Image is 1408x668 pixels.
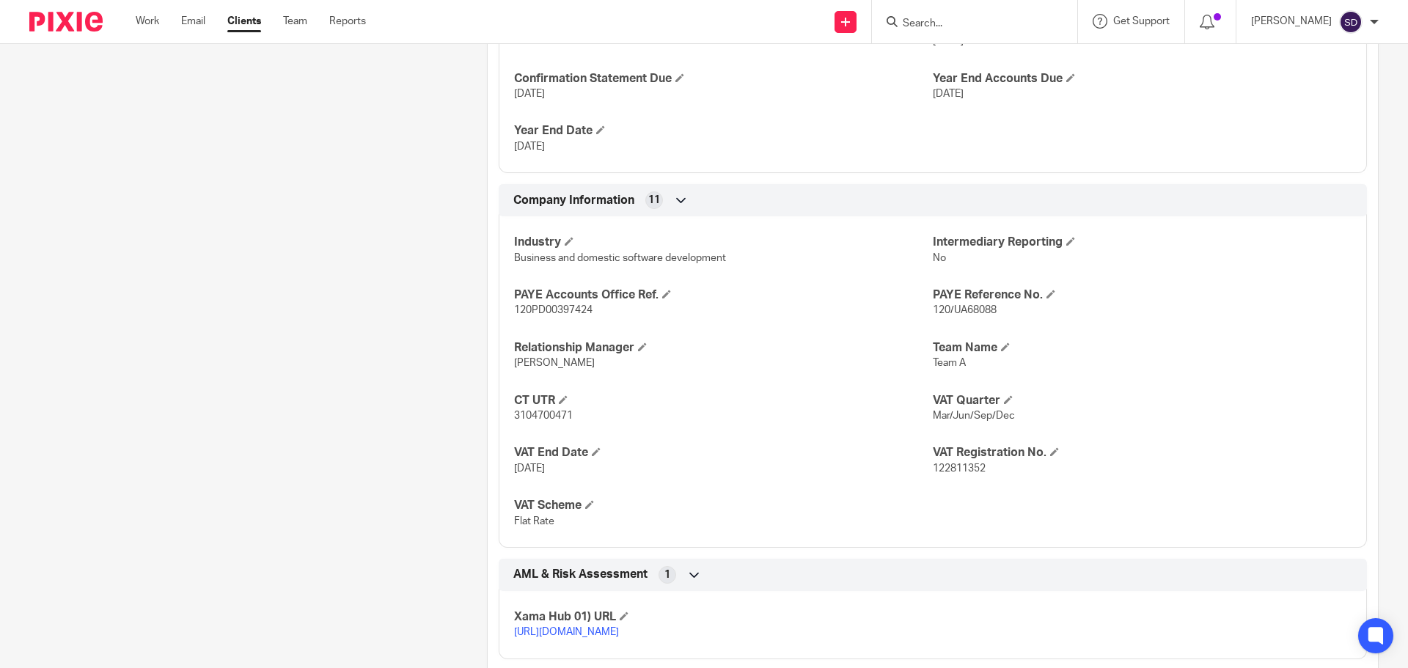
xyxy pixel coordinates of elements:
a: [URL][DOMAIN_NAME] [514,627,619,637]
span: 11 [648,193,660,208]
input: Search [901,18,1033,31]
span: 120/UA68088 [933,305,997,315]
span: Team A [933,358,966,368]
h4: PAYE Reference No. [933,287,1352,303]
span: Company Information [513,193,634,208]
img: svg%3E [1339,10,1363,34]
h4: Xama Hub 01) URL [514,609,933,625]
h4: PAYE Accounts Office Ref. [514,287,933,303]
h4: CT UTR [514,393,933,408]
h4: VAT End Date [514,445,933,460]
a: Email [181,14,205,29]
span: [PERSON_NAME] [514,358,595,368]
h4: Industry [514,235,933,250]
a: Work [136,14,159,29]
span: [DATE] [514,89,545,99]
span: [DATE] [933,89,964,99]
span: Mar/Jun/Sep/Dec [933,411,1015,421]
span: Flat Rate [514,516,554,526]
h4: VAT Scheme [514,498,933,513]
p: [PERSON_NAME] [1251,14,1332,29]
h4: Year End Date [514,123,933,139]
span: 3104700471 [514,411,573,421]
span: [DATE] [514,463,545,474]
a: Team [283,14,307,29]
a: Reports [329,14,366,29]
h4: Year End Accounts Due [933,71,1352,87]
span: No [933,253,946,263]
h4: Relationship Manager [514,340,933,356]
h4: VAT Quarter [933,393,1352,408]
h4: Intermediary Reporting [933,235,1352,250]
span: 120PD00397424 [514,305,593,315]
img: Pixie [29,12,103,32]
h4: Team Name [933,340,1352,356]
span: 1 [664,568,670,582]
span: [DATE] [514,142,545,152]
h4: Confirmation Statement Due [514,71,933,87]
a: Clients [227,14,261,29]
h4: VAT Registration No. [933,445,1352,460]
span: AML & Risk Assessment [513,567,648,582]
span: 122811352 [933,463,986,474]
span: Get Support [1113,16,1170,26]
span: Business and domestic software development [514,253,726,263]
